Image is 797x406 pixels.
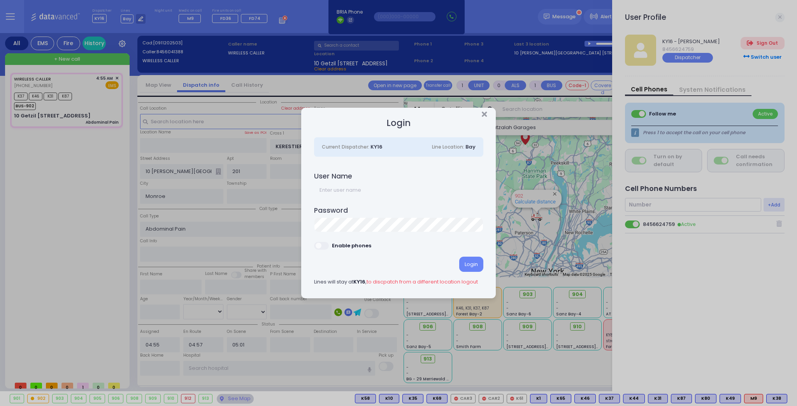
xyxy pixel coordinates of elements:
[482,110,487,118] button: Close
[370,143,383,150] span: KY16
[367,278,478,285] a: to discpatch from a different location logout
[332,242,371,250] div: Enable phones
[322,143,369,150] span: Current Dispatcher:
[314,172,483,180] h4: User Name
[432,143,464,150] span: Line Location:
[465,143,476,150] span: Bay
[459,257,483,271] div: Login
[386,118,411,128] h2: Login
[353,278,365,285] span: KY16
[314,206,483,215] h4: Password
[314,278,478,286] span: Lines will stay at ,
[314,183,483,198] input: Enter user name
